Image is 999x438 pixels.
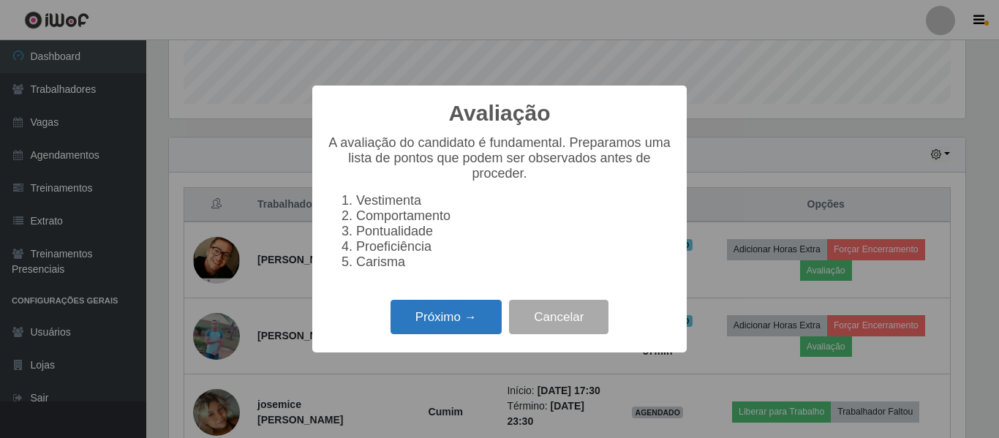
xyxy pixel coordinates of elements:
[327,135,672,181] p: A avaliação do candidato é fundamental. Preparamos uma lista de pontos que podem ser observados a...
[356,239,672,254] li: Proeficiência
[356,224,672,239] li: Pontualidade
[356,254,672,270] li: Carisma
[356,193,672,208] li: Vestimenta
[356,208,672,224] li: Comportamento
[449,100,551,127] h2: Avaliação
[509,300,608,334] button: Cancelar
[391,300,502,334] button: Próximo →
